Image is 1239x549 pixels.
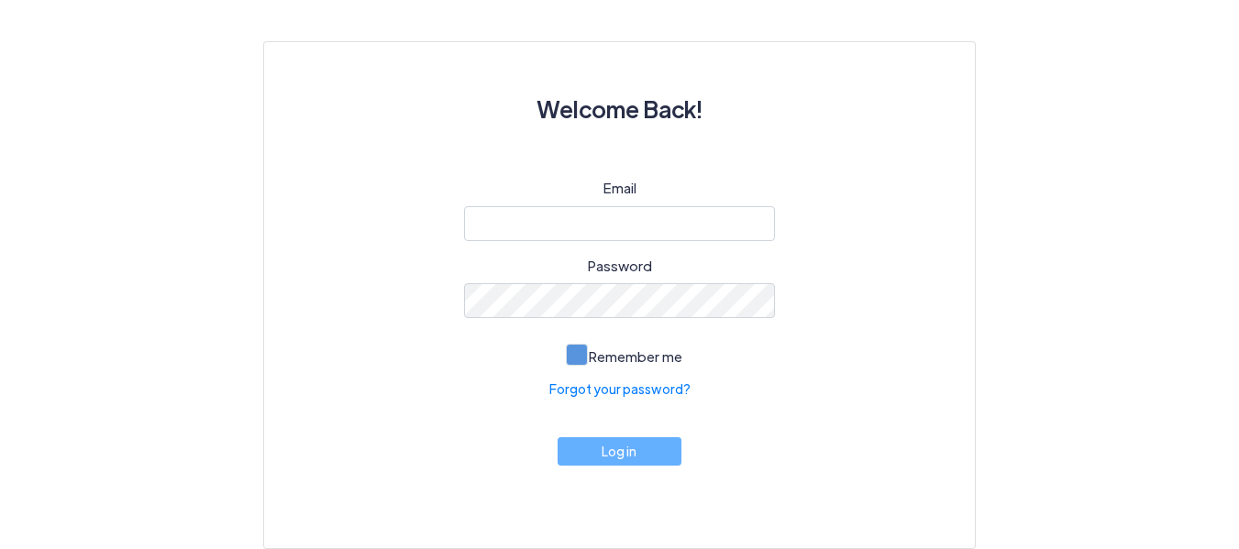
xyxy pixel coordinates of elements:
[603,178,636,199] label: Email
[549,379,691,399] a: Forgot your password?
[558,437,682,466] button: Log in
[588,256,652,277] label: Password
[589,347,682,365] span: Remember me
[308,86,931,132] h3: Welcome Back!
